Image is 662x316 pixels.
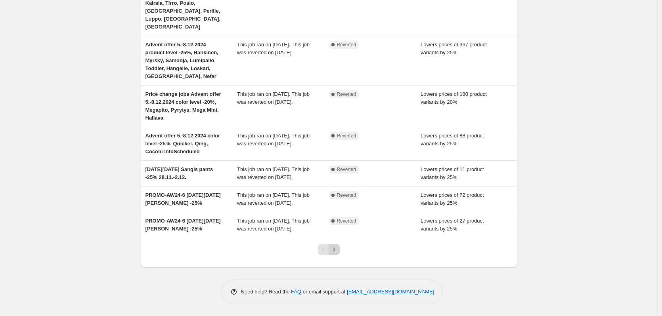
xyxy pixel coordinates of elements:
[237,42,310,55] span: This job ran on [DATE]. This job was reverted on [DATE].
[237,133,310,147] span: This job ran on [DATE]. This job was reverted on [DATE].
[337,42,356,48] span: Reverted
[421,166,484,180] span: Lowers prices of 11 product variants by 25%
[145,91,221,121] span: Price change jobs Advent offer 5.-8.12.2024 color level -20%, Megapito, Pyrytys, Mega Mini, Hallava
[145,218,221,232] span: PROMO-AW24-6 [DATE][DATE] [PERSON_NAME] -25%
[337,192,356,198] span: Reverted
[318,244,340,255] nav: Pagination
[145,133,220,154] span: Advent offer 5.-8.12.2024 color level -25%, Quicker, Qing, Coconi InfoScheduled
[145,42,218,79] span: Advent offer 5.-8.12.2024 product level -25%, Hankinen, Myrsky, Samooja, Lumipallo Toddler, Hange...
[291,289,301,295] a: FAQ
[145,192,221,206] span: PROMO-AW24-6 [DATE][DATE] [PERSON_NAME] -25%
[337,218,356,224] span: Reverted
[337,166,356,173] span: Reverted
[337,91,356,97] span: Reverted
[337,133,356,139] span: Reverted
[421,42,487,55] span: Lowers prices of 367 product variants by 25%
[145,166,213,180] span: [DATE][DATE] Sangis pants -25% 28.11.-2.12.
[237,166,310,180] span: This job ran on [DATE]. This job was reverted on [DATE].
[301,289,347,295] span: or email support at
[347,289,434,295] a: [EMAIL_ADDRESS][DOMAIN_NAME]
[237,192,310,206] span: This job ran on [DATE]. This job was reverted on [DATE].
[421,91,487,105] span: Lowers prices of 180 product variants by 20%
[241,289,291,295] span: Need help? Read the
[329,244,340,255] button: Next
[421,133,484,147] span: Lowers prices of 88 product variants by 25%
[421,218,484,232] span: Lowers prices of 27 product variants by 25%
[237,218,310,232] span: This job ran on [DATE]. This job was reverted on [DATE].
[237,91,310,105] span: This job ran on [DATE]. This job was reverted on [DATE].
[421,192,484,206] span: Lowers prices of 72 product variants by 25%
